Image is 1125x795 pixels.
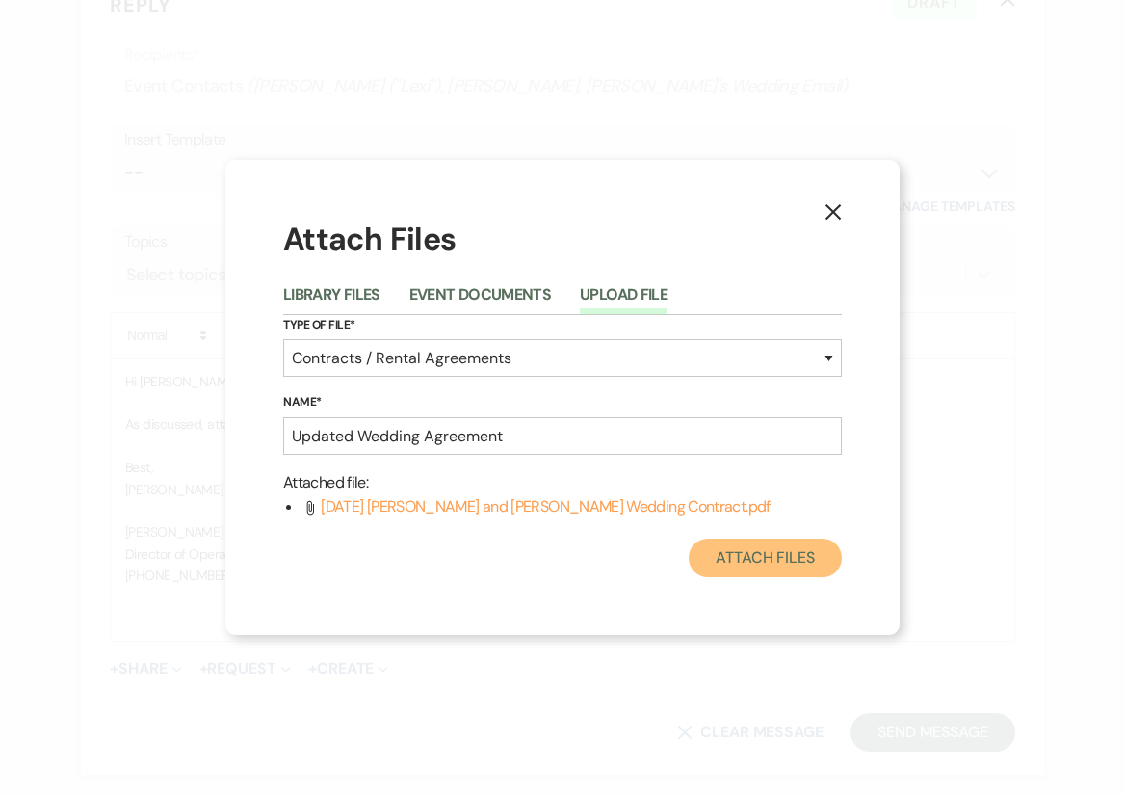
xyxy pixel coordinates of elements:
button: Library Files [283,287,380,314]
label: Type of File* [283,315,842,336]
button: Event Documents [409,287,551,314]
h1: Attach Files [283,218,842,261]
button: Attach Files [689,539,842,577]
label: Name* [283,392,842,413]
button: Upload File [580,287,667,314]
span: [DATE] [PERSON_NAME] and [PERSON_NAME] Wedding Contract.pdf [321,496,770,517]
p: Attached file : [283,470,842,495]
